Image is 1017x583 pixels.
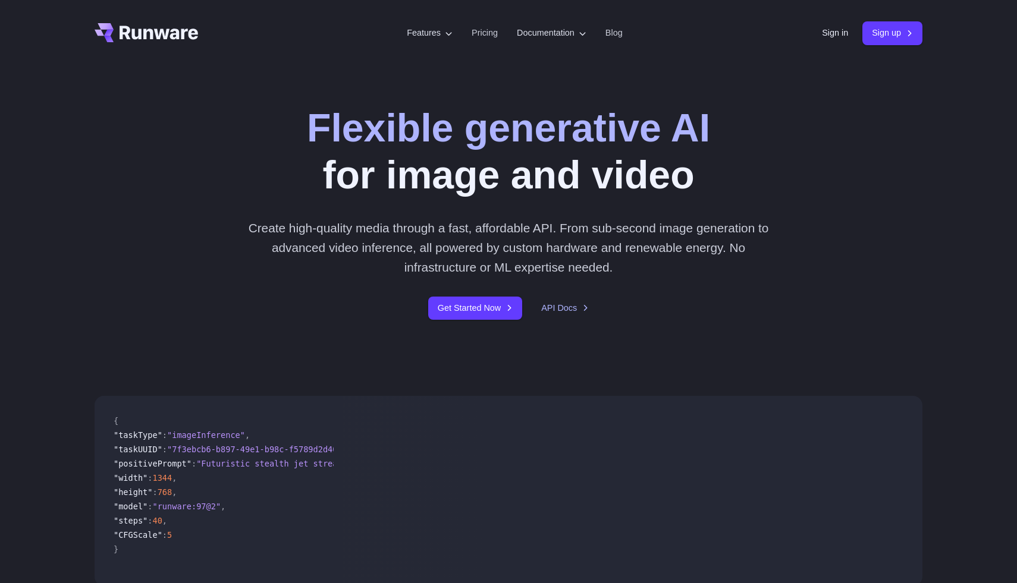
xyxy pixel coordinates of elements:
[862,21,922,45] a: Sign up
[158,487,172,497] span: 768
[152,487,157,497] span: :
[152,516,162,525] span: 40
[244,218,774,278] p: Create high-quality media through a fast, affordable API. From sub-second image generation to adv...
[517,26,586,40] label: Documentation
[114,544,118,554] span: }
[114,445,162,454] span: "taskUUID"
[172,487,177,497] span: ,
[114,487,152,497] span: "height"
[167,530,172,540] span: 5
[95,23,198,42] a: Go to /
[114,416,118,426] span: {
[147,502,152,511] span: :
[472,26,498,40] a: Pricing
[114,502,147,511] span: "model"
[428,297,522,320] a: Get Started Now
[114,430,162,440] span: "taskType"
[245,430,250,440] span: ,
[541,301,589,315] a: API Docs
[196,459,639,468] span: "Futuristic stealth jet streaking through a neon-lit cityscape with glowing purple exhaust"
[407,26,453,40] label: Features
[307,106,710,150] strong: Flexible generative AI
[172,473,177,483] span: ,
[114,473,147,483] span: "width"
[152,473,172,483] span: 1344
[605,26,623,40] a: Blog
[192,459,196,468] span: :
[147,473,152,483] span: :
[221,502,225,511] span: ,
[114,530,162,540] span: "CFGScale"
[167,430,245,440] span: "imageInference"
[152,502,221,511] span: "runware:97@2"
[162,530,167,540] span: :
[114,516,147,525] span: "steps"
[147,516,152,525] span: :
[114,459,192,468] span: "positivePrompt"
[307,105,710,199] h1: for image and video
[162,430,167,440] span: :
[162,516,167,525] span: ,
[167,445,352,454] span: "7f3ebcb6-b897-49e1-b98c-f5789d2d40d7"
[822,26,848,40] a: Sign in
[162,445,167,454] span: :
